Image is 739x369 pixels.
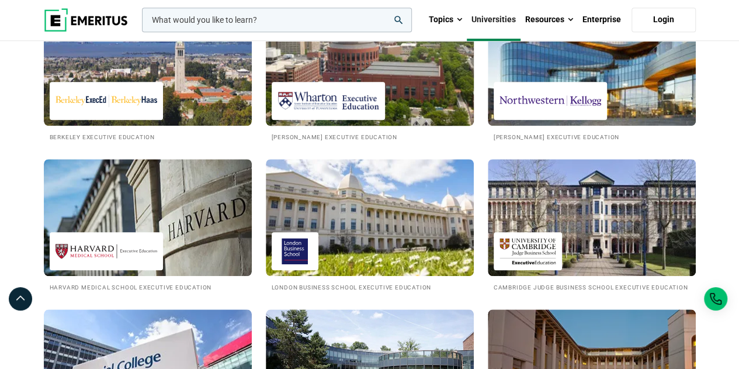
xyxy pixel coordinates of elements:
[494,282,690,292] h2: Cambridge Judge Business School Executive Education
[44,159,252,276] img: Universities We Work With
[266,9,474,142] a: Universities We Work With Wharton Executive Education [PERSON_NAME] Executive Education
[44,159,252,292] a: Universities We Work With Harvard Medical School Executive Education Harvard Medical School Execu...
[488,9,696,126] img: Universities We Work With
[499,238,556,264] img: Cambridge Judge Business School Executive Education
[255,3,484,132] img: Universities We Work With
[277,238,313,264] img: London Business School Executive Education
[272,282,468,292] h2: London Business School Executive Education
[44,9,252,126] img: Universities We Work With
[50,132,246,142] h2: Berkeley Executive Education
[142,8,412,32] input: woocommerce-product-search-field-0
[55,88,157,114] img: Berkeley Executive Education
[272,132,468,142] h2: [PERSON_NAME] Executive Education
[488,159,696,276] img: Universities We Work With
[488,159,696,292] a: Universities We Work With Cambridge Judge Business School Executive Education Cambridge Judge Bus...
[266,159,474,276] img: Universities We Work With
[44,9,252,142] a: Universities We Work With Berkeley Executive Education Berkeley Executive Education
[50,282,246,292] h2: Harvard Medical School Executive Education
[55,238,157,264] img: Harvard Medical School Executive Education
[632,8,696,32] a: Login
[488,9,696,142] a: Universities We Work With Kellogg Executive Education [PERSON_NAME] Executive Education
[499,88,601,114] img: Kellogg Executive Education
[266,159,474,292] a: Universities We Work With London Business School Executive Education London Business School Execu...
[277,88,379,114] img: Wharton Executive Education
[494,132,690,142] h2: [PERSON_NAME] Executive Education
